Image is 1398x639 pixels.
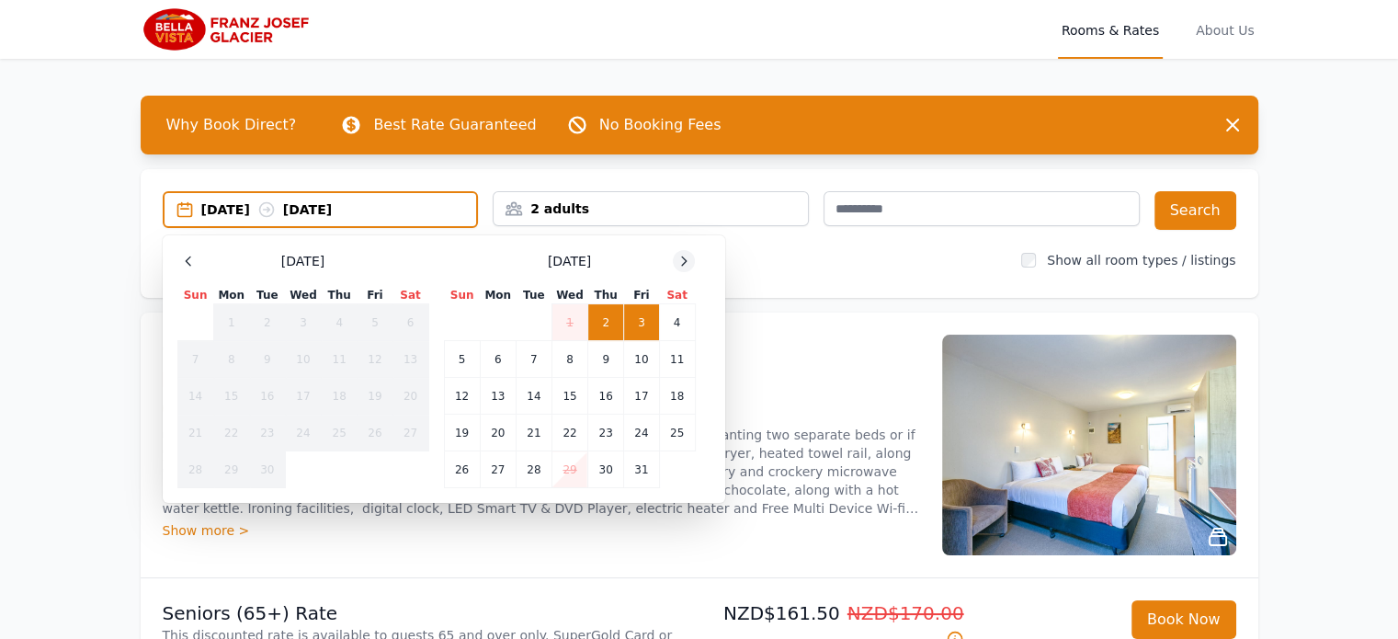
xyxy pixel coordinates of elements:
label: Show all room types / listings [1047,253,1235,268]
td: 24 [624,415,659,451]
img: Bella Vista Franz Josef Glacier [141,7,318,51]
td: 5 [444,341,480,378]
td: 27 [480,451,516,488]
td: 10 [624,341,659,378]
th: Sun [177,287,213,304]
th: Wed [551,287,587,304]
td: 7 [516,341,551,378]
th: Fri [358,287,392,304]
td: 27 [392,415,428,451]
td: 15 [213,378,249,415]
td: 20 [480,415,516,451]
th: Wed [285,287,321,304]
td: 21 [516,415,551,451]
th: Mon [480,287,516,304]
td: 17 [624,378,659,415]
td: 8 [213,341,249,378]
td: 30 [249,451,285,488]
td: 8 [551,341,587,378]
td: 14 [516,378,551,415]
p: Best Rate Guaranteed [373,114,536,136]
td: 6 [392,304,428,341]
span: Why Book Direct? [152,107,312,143]
p: Seniors (65+) Rate [163,600,692,626]
span: [DATE] [548,252,591,270]
th: Mon [213,287,249,304]
td: 5 [358,304,392,341]
td: 17 [285,378,321,415]
td: 10 [285,341,321,378]
td: 20 [392,378,428,415]
td: 13 [392,341,428,378]
td: 18 [322,378,358,415]
td: 26 [358,415,392,451]
td: 15 [551,378,587,415]
td: 11 [659,341,695,378]
td: 2 [588,304,624,341]
td: 22 [551,415,587,451]
td: 16 [249,378,285,415]
th: Sun [444,287,480,304]
td: 16 [588,378,624,415]
button: Book Now [1131,600,1236,639]
span: [DATE] [281,252,324,270]
td: 28 [516,451,551,488]
th: Thu [322,287,358,304]
td: 12 [444,378,480,415]
td: 4 [659,304,695,341]
td: 1 [551,304,587,341]
td: 29 [551,451,587,488]
div: 2 adults [494,200,808,218]
td: 21 [177,415,213,451]
td: 7 [177,341,213,378]
td: 19 [444,415,480,451]
td: 3 [285,304,321,341]
div: Show more > [163,521,920,540]
td: 13 [480,378,516,415]
td: 28 [177,451,213,488]
td: 12 [358,341,392,378]
td: 31 [624,451,659,488]
td: 23 [249,415,285,451]
p: No Booking Fees [599,114,722,136]
td: 14 [177,378,213,415]
td: 4 [322,304,358,341]
td: 29 [213,451,249,488]
td: 6 [480,341,516,378]
td: 25 [659,415,695,451]
div: [DATE] [DATE] [201,200,477,219]
button: Search [1154,191,1236,230]
span: NZD$170.00 [847,602,964,624]
th: Thu [588,287,624,304]
th: Tue [249,287,285,304]
td: 3 [624,304,659,341]
td: 19 [358,378,392,415]
td: 26 [444,451,480,488]
td: 30 [588,451,624,488]
th: Sat [392,287,428,304]
td: 1 [213,304,249,341]
td: 18 [659,378,695,415]
td: 24 [285,415,321,451]
td: 25 [322,415,358,451]
th: Tue [516,287,551,304]
td: 11 [322,341,358,378]
td: 2 [249,304,285,341]
th: Sat [659,287,695,304]
td: 9 [249,341,285,378]
td: 22 [213,415,249,451]
th: Fri [624,287,659,304]
td: 9 [588,341,624,378]
td: 23 [588,415,624,451]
